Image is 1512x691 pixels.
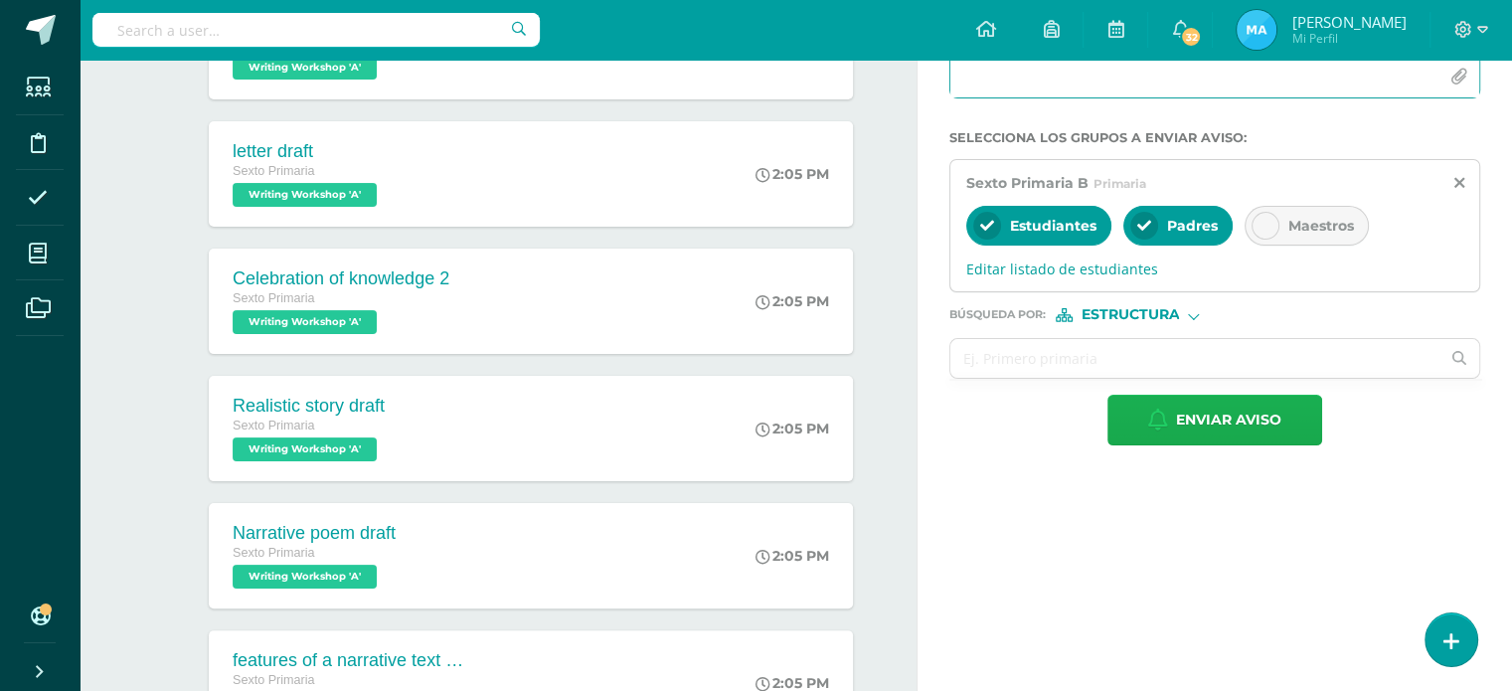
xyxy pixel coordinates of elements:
[1291,12,1406,32] span: [PERSON_NAME]
[233,291,315,305] span: Sexto Primaria
[233,396,385,417] div: Realistic story draft
[1176,396,1281,444] span: Enviar aviso
[1180,26,1202,48] span: 32
[233,268,449,289] div: Celebration of knowledge 2
[233,437,377,461] span: Writing Workshop 'A'
[233,523,396,544] div: Narrative poem draft
[233,650,471,671] div: features of a narrative text poem.
[1288,217,1354,235] span: Maestros
[233,546,315,560] span: Sexto Primaria
[756,165,829,183] div: 2:05 PM
[1093,176,1146,191] span: Primaria
[966,259,1463,278] span: Editar listado de estudiantes
[756,420,829,437] div: 2:05 PM
[949,130,1480,145] label: Selecciona los grupos a enviar aviso :
[1056,308,1205,322] div: [object Object]
[233,419,315,432] span: Sexto Primaria
[233,565,377,589] span: Writing Workshop 'A'
[233,164,315,178] span: Sexto Primaria
[966,174,1089,192] span: Sexto Primaria B
[1010,217,1096,235] span: Estudiantes
[1237,10,1276,50] img: 216819c8b25cdbd8d3290700c7eeb61b.png
[92,13,540,47] input: Search a user…
[1081,309,1179,320] span: Estructura
[1167,217,1218,235] span: Padres
[756,292,829,310] div: 2:05 PM
[949,309,1046,320] span: Búsqueda por :
[1291,30,1406,47] span: Mi Perfil
[1107,395,1322,445] button: Enviar aviso
[233,141,382,162] div: letter draft
[950,339,1439,378] input: Ej. Primero primaria
[233,310,377,334] span: Writing Workshop 'A'
[233,673,315,687] span: Sexto Primaria
[756,547,829,565] div: 2:05 PM
[233,56,377,80] span: Writing Workshop 'A'
[233,183,377,207] span: Writing Workshop 'A'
